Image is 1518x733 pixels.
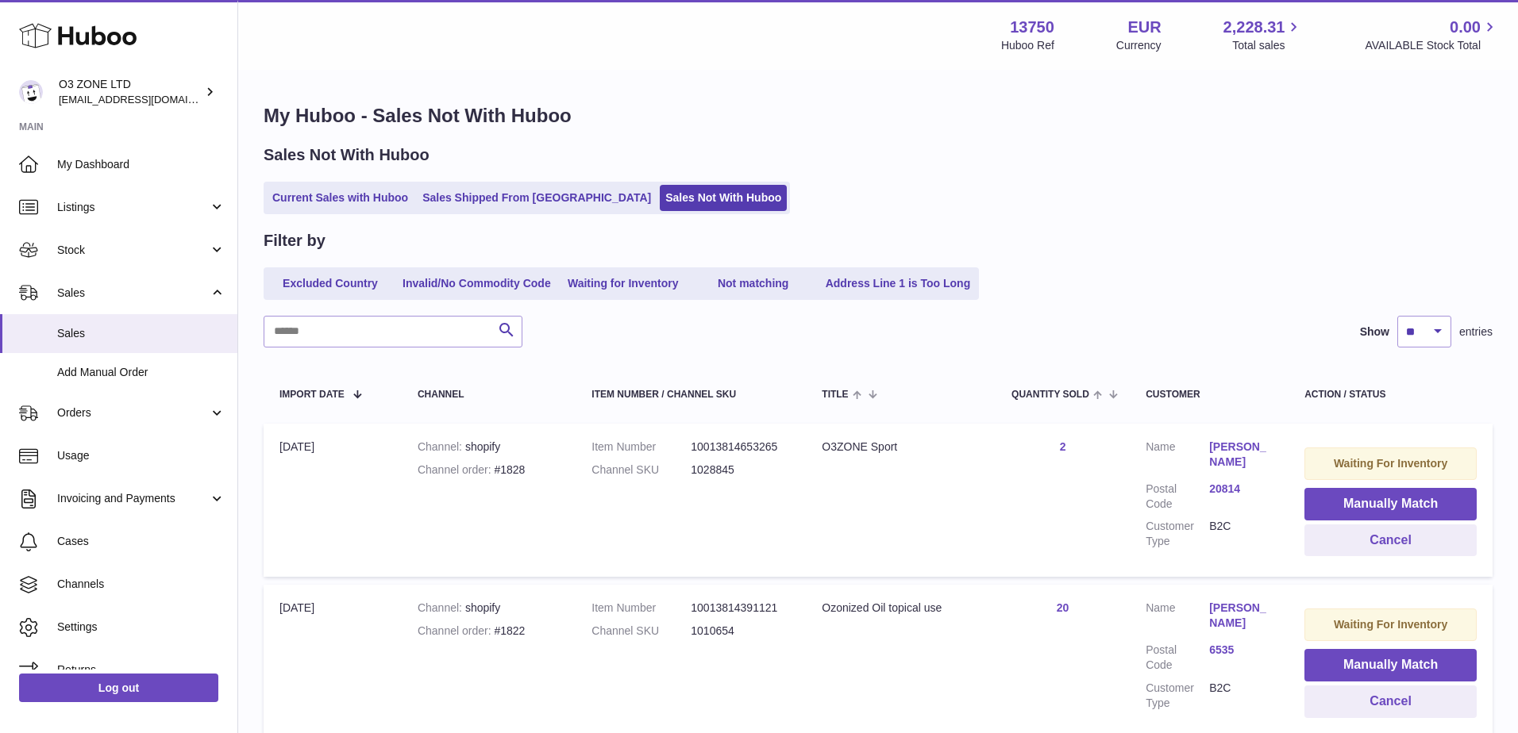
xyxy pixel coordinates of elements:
[822,439,980,455] div: O3ZONE Sport
[418,440,465,453] strong: Channel
[1209,601,1273,631] a: [PERSON_NAME]
[1334,618,1447,631] strong: Waiting For Inventory
[820,271,977,297] a: Address Line 1 is Too Long
[57,577,225,592] span: Channels
[1450,17,1481,38] span: 0.00
[57,491,209,506] span: Invoicing and Payments
[59,93,233,106] span: [EMAIL_ADDRESS][DOMAIN_NAME]
[57,157,225,172] span: My Dashboard
[1209,439,1273,470] a: [PERSON_NAME]
[59,77,202,107] div: O3 ZONE LTD
[1304,649,1477,681] button: Manually Match
[1334,457,1447,470] strong: Waiting For Inventory
[1304,488,1477,520] button: Manually Match
[264,424,402,577] td: [DATE]
[264,103,1493,129] h1: My Huboo - Sales Not With Huboo
[822,390,848,400] span: Title
[1209,519,1273,549] dd: B2C
[57,286,209,301] span: Sales
[1365,38,1499,53] span: AVAILABLE Stock Total
[418,390,560,400] div: Channel
[1146,681,1209,711] dt: Customer Type
[1360,324,1389,340] label: Show
[1146,390,1273,400] div: Customer
[57,243,209,258] span: Stock
[57,200,209,215] span: Listings
[1223,17,1285,38] span: 2,228.31
[418,624,495,637] strong: Channel order
[1127,17,1161,38] strong: EUR
[57,662,225,677] span: Returns
[267,271,394,297] a: Excluded Country
[1011,390,1089,400] span: Quantity Sold
[660,185,787,211] a: Sales Not With Huboo
[1223,17,1304,53] a: 2,228.31 Total sales
[1001,38,1054,53] div: Huboo Ref
[691,601,790,616] dd: 10013814391121
[1304,390,1477,400] div: Action / Status
[264,230,326,251] h2: Filter by
[591,439,691,455] dt: Item Number
[57,620,225,635] span: Settings
[1209,482,1273,497] a: 20814
[418,463,495,476] strong: Channel order
[691,439,790,455] dd: 10013814653265
[1116,38,1162,53] div: Currency
[19,674,218,702] a: Log out
[1209,681,1273,711] dd: B2C
[1146,482,1209,512] dt: Postal Code
[691,462,790,478] dd: 1028845
[418,601,465,614] strong: Channel
[690,271,817,297] a: Not matching
[57,365,225,380] span: Add Manual Order
[1010,17,1054,38] strong: 13750
[1209,643,1273,658] a: 6535
[418,601,560,616] div: shopify
[591,462,691,478] dt: Channel SKU
[1365,17,1499,53] a: 0.00 AVAILABLE Stock Total
[1146,601,1209,635] dt: Name
[267,185,414,211] a: Current Sales with Huboo
[1304,524,1477,557] button: Cancel
[591,390,790,400] div: Item Number / Channel SKU
[1459,324,1493,340] span: entries
[279,390,345,400] span: Import date
[1146,519,1209,549] dt: Customer Type
[1060,440,1066,453] a: 2
[19,80,43,104] img: hello@o3zoneltd.co.uk
[57,405,209,420] span: Orders
[57,448,225,463] span: Usage
[417,185,657,211] a: Sales Shipped From [GEOGRAPHIC_DATA]
[1146,439,1209,474] dt: Name
[822,601,980,616] div: Ozonized Oil topical use
[691,624,790,639] dd: 1010654
[591,624,691,639] dt: Channel SKU
[560,271,687,297] a: Waiting for Inventory
[418,462,560,478] div: #1828
[264,144,430,166] h2: Sales Not With Huboo
[397,271,557,297] a: Invalid/No Commodity Code
[418,624,560,639] div: #1822
[418,439,560,455] div: shopify
[57,326,225,341] span: Sales
[1232,38,1303,53] span: Total sales
[1146,643,1209,673] dt: Postal Code
[1304,685,1477,718] button: Cancel
[57,534,225,549] span: Cases
[591,601,691,616] dt: Item Number
[1057,601,1069,614] a: 20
